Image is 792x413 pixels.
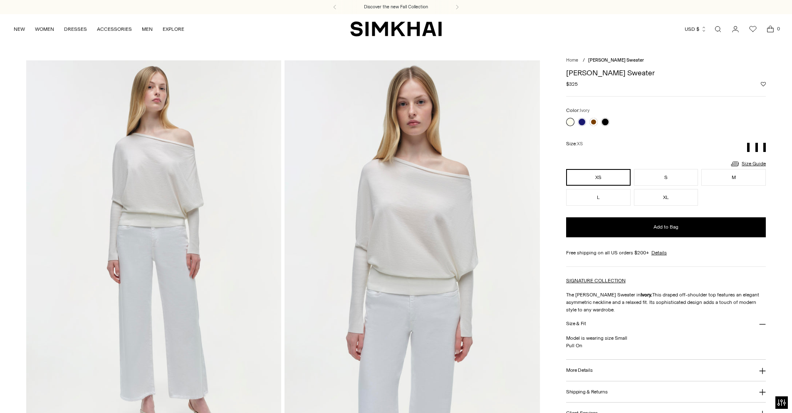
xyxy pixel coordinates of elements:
button: L [566,189,631,206]
span: Add to Bag [653,224,678,231]
a: SIMKHAI [350,21,442,37]
div: Free shipping on all US orders $200+ [566,249,766,256]
a: Open cart modal [762,21,779,37]
span: 0 [775,25,782,32]
h3: Size & Fit [566,321,586,326]
button: XL [634,189,698,206]
span: Ivory [580,108,589,113]
label: Color: [566,107,589,114]
strong: Ivory. [641,292,652,298]
a: Wishlist [745,21,761,37]
a: SIGNATURE COLLECTION [566,278,626,284]
a: MEN [142,20,153,38]
button: XS [566,169,631,186]
button: Size & Fit [566,313,766,335]
a: ACCESSORIES [97,20,132,38]
nav: breadcrumbs [566,57,766,64]
a: WOMEN [35,20,54,38]
h3: More Details [566,368,592,373]
span: XS [577,141,583,147]
a: Size Guide [730,159,766,169]
a: Open search modal [710,21,726,37]
p: The [PERSON_NAME] Sweater in This draped off-shoulder top features an elegant asymmetric neckline... [566,291,766,313]
span: $325 [566,80,578,88]
h1: [PERSON_NAME] Sweater [566,69,766,77]
a: Home [566,57,578,63]
a: Details [651,249,667,256]
button: S [634,169,698,186]
label: Size: [566,140,583,148]
div: / [583,57,585,64]
button: Shipping & Returns [566,381,766,403]
h3: Shipping & Returns [566,389,608,395]
a: Go to the account page [727,21,744,37]
button: Add to Wishlist [761,82,766,87]
a: NEW [14,20,25,38]
span: [PERSON_NAME] Sweater [588,57,644,63]
button: M [701,169,766,186]
button: USD $ [685,20,707,38]
button: Add to Bag [566,217,766,237]
a: DRESSES [64,20,87,38]
a: EXPLORE [163,20,184,38]
button: More Details [566,360,766,381]
a: Discover the new Fall Collection [364,4,428,10]
p: Model is wearing size Small Pull On [566,334,766,349]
